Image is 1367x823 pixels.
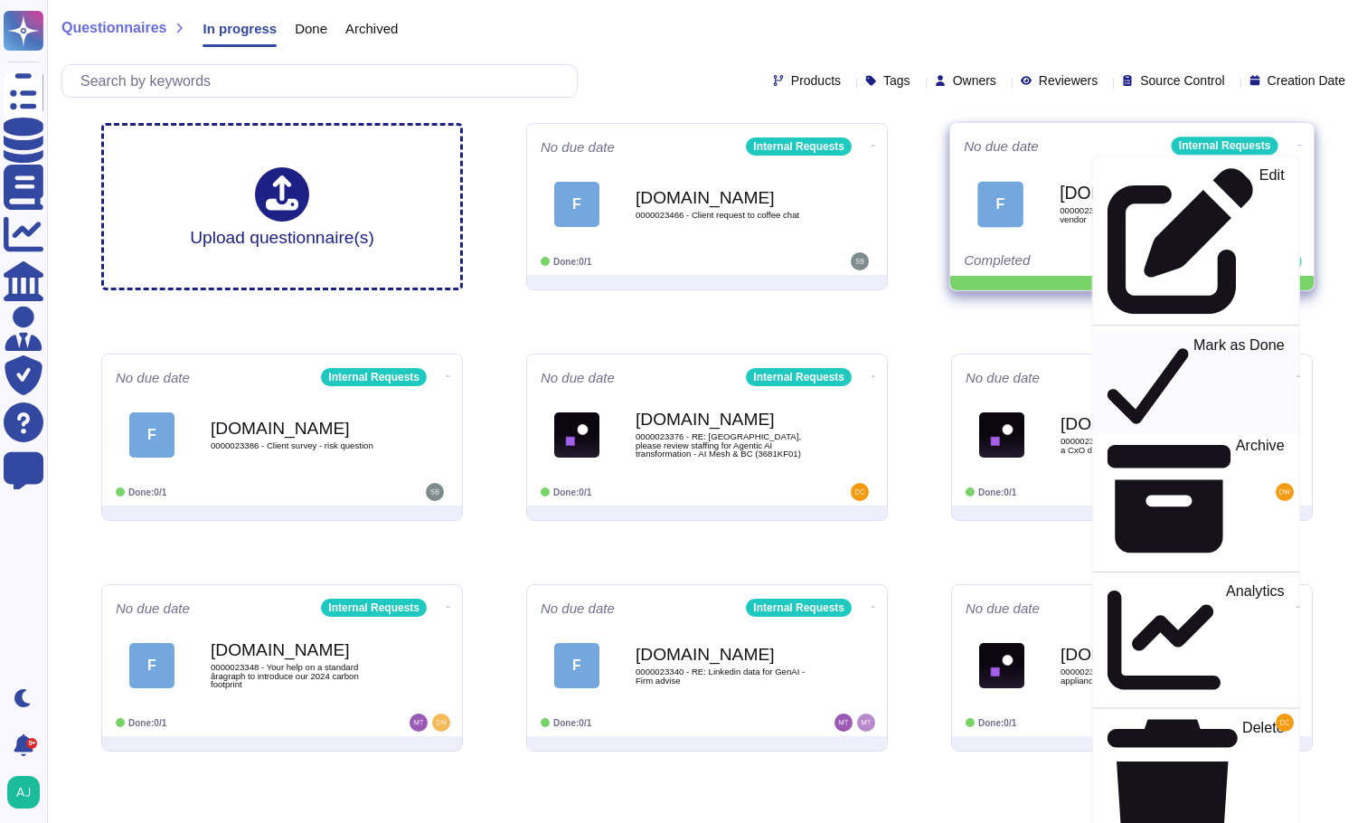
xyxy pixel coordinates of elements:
img: Logo [979,643,1024,688]
img: user [7,776,40,809]
img: Logo [554,412,599,458]
div: Completed [964,253,1188,271]
span: Done: 0/1 [553,718,591,728]
span: No due date [541,371,615,384]
p: Mark as Done [1193,337,1285,430]
button: user [4,772,52,812]
span: Questionnaires [61,21,166,35]
span: Archived [345,22,398,35]
img: Logo [979,412,1024,458]
span: Done: 0/1 [978,718,1016,728]
span: No due date [966,601,1040,615]
b: [DOMAIN_NAME] [1060,184,1242,202]
a: Edit [1093,164,1299,318]
div: F [554,643,599,688]
span: 0000023376 - RE: [GEOGRAPHIC_DATA], please review staffing for Agentic AI transformation - AI Mes... [636,432,816,459]
b: [DOMAIN_NAME] [1061,646,1241,663]
img: user [1284,253,1302,271]
span: No due date [116,601,190,615]
span: No due date [116,371,190,384]
div: Internal Requests [746,137,852,156]
span: Done: 0/1 [553,487,591,497]
span: Done: 0/1 [553,257,591,267]
span: 0000023272 - CD / ED support for kitchen appliance DtV engagement [1061,667,1241,685]
img: user [1276,483,1294,501]
div: Internal Requests [321,368,427,386]
b: [DOMAIN_NAME] [211,420,391,437]
span: No due date [541,601,615,615]
span: In progress [203,22,277,35]
img: user [1276,714,1294,732]
span: 0000023428 - Sharing materials with external vendor [1060,206,1242,223]
div: Internal Requests [1172,137,1278,155]
img: user [834,714,853,732]
b: [DOMAIN_NAME] [636,189,816,206]
img: user [426,483,444,501]
a: Mark as Done [1093,333,1299,433]
b: [DOMAIN_NAME] [636,411,816,428]
span: Done [295,22,327,35]
div: 9+ [26,738,37,749]
span: Owners [953,74,996,87]
span: Reviewers [1039,74,1098,87]
span: No due date [541,140,615,154]
b: [DOMAIN_NAME] [211,641,391,658]
div: Upload questionnaire(s) [190,167,374,246]
img: user [432,714,450,732]
input: Search by keywords [71,65,577,97]
img: user [410,714,428,732]
a: Analytics [1093,580,1299,701]
div: F [129,412,174,458]
div: Internal Requests [746,599,852,617]
div: F [129,643,174,688]
span: 0000023386 - Client survey - risk question [211,441,391,450]
div: F [977,181,1023,227]
span: No due date [964,139,1039,153]
b: [DOMAIN_NAME] [1061,415,1241,432]
img: user [851,483,869,501]
span: No due date [966,371,1040,384]
p: Analytics [1226,584,1285,697]
img: user [851,252,869,270]
span: Source Control [1140,74,1224,87]
a: Archive [1093,433,1299,564]
span: 0000023466 - Client request to coffee chat [636,211,816,220]
div: Internal Requests [321,599,427,617]
img: user [857,714,875,732]
span: 0000023340 - RE: Linkedin data for GenAI - Firm advise [636,667,816,685]
p: Edit [1259,168,1285,315]
span: Done: 0/1 [128,487,166,497]
span: Creation Date [1268,74,1345,87]
span: 0000023348 - Your help on a standard âragraph to introduce our 2024 carbon footprint [211,663,391,689]
span: Done: 0/1 [128,718,166,728]
b: [DOMAIN_NAME] [636,646,816,663]
span: 0000023365 - Question on sharing pages from a CxO doc (Future of HR) [1061,437,1241,454]
span: Products [791,74,841,87]
span: Done: 0/1 [978,487,1016,497]
div: F [554,182,599,227]
span: Tags [883,74,910,87]
p: Archive [1236,438,1285,561]
div: Internal Requests [746,368,852,386]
